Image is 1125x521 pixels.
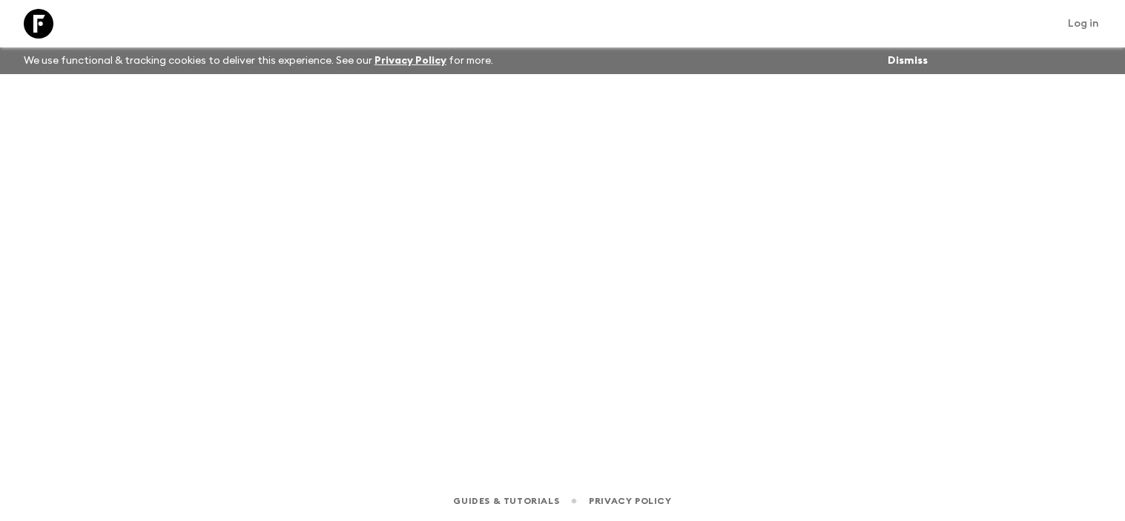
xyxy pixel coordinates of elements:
a: Privacy Policy [589,493,671,509]
a: Privacy Policy [375,56,446,66]
a: Log in [1060,13,1107,34]
a: Guides & Tutorials [453,493,559,509]
button: Dismiss [884,50,931,71]
p: We use functional & tracking cookies to deliver this experience. See our for more. [18,47,499,74]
